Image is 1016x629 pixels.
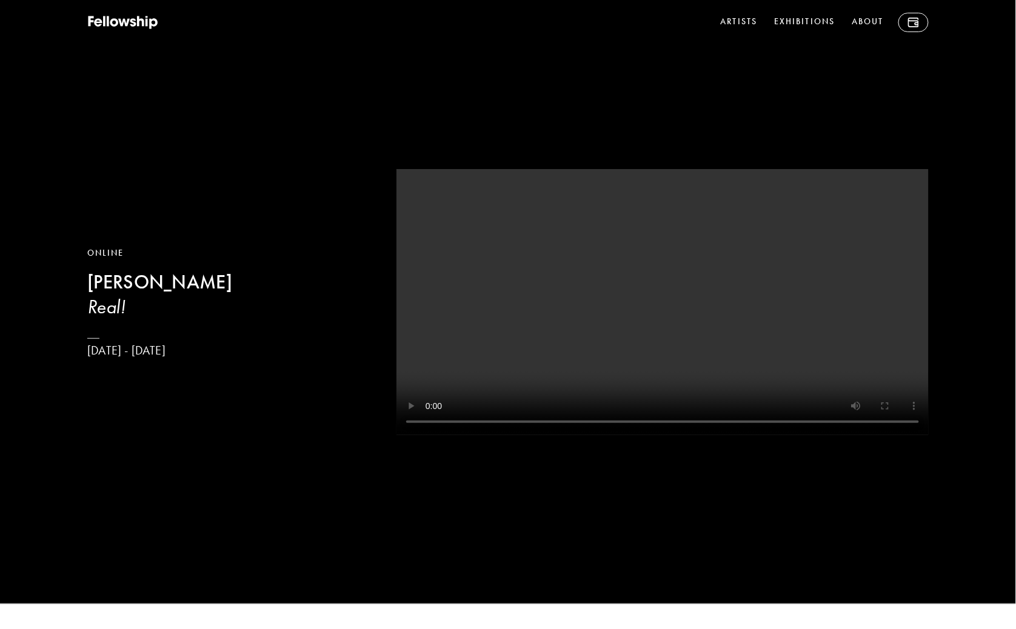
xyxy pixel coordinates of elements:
div: Online [87,247,366,260]
img: Wallet icon [908,18,919,27]
a: About [850,13,887,32]
p: [DATE] - [DATE] [87,343,366,358]
a: Exhibitions [772,13,837,32]
a: Artists [718,13,760,32]
b: [PERSON_NAME] [87,270,232,294]
h3: Real! [87,295,366,319]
